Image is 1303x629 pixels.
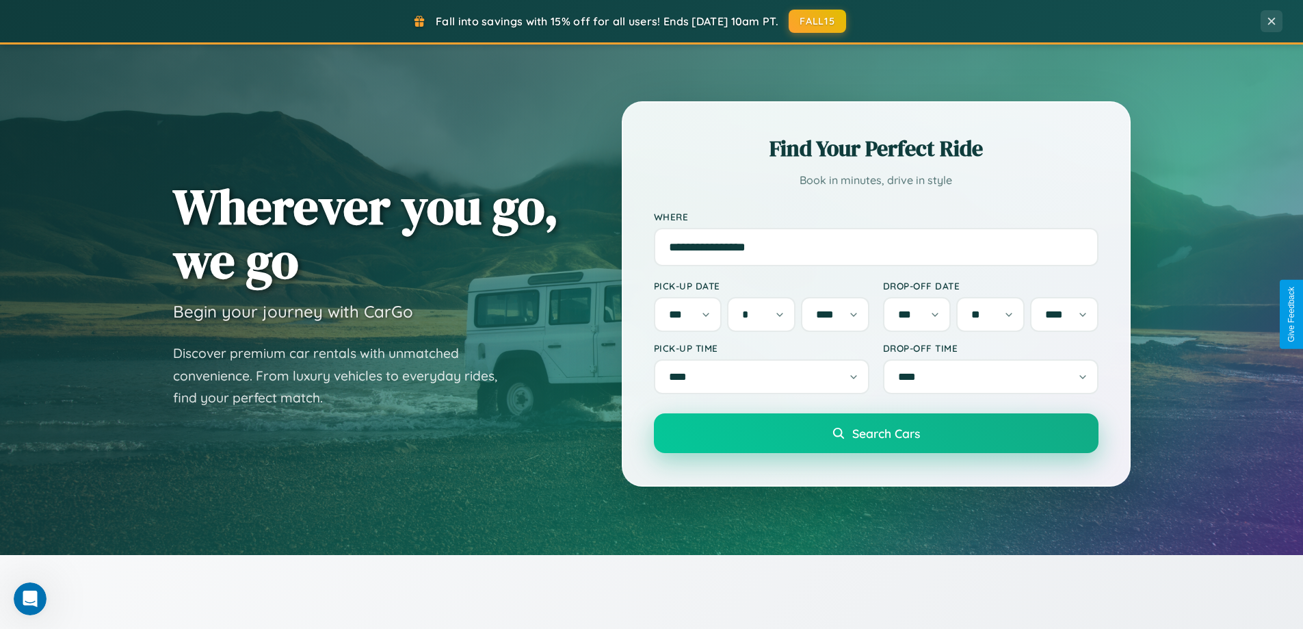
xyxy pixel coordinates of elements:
label: Where [654,211,1098,222]
p: Discover premium car rentals with unmatched convenience. From luxury vehicles to everyday rides, ... [173,342,515,409]
div: Give Feedback [1287,287,1296,342]
h3: Begin your journey with CarGo [173,301,413,322]
button: Search Cars [654,413,1098,453]
label: Pick-up Date [654,280,869,292]
label: Pick-up Time [654,342,869,354]
span: Search Cars [852,426,920,441]
h1: Wherever you go, we go [173,179,559,287]
span: Fall into savings with 15% off for all users! Ends [DATE] 10am PT. [436,14,778,28]
label: Drop-off Date [883,280,1098,292]
p: Book in minutes, drive in style [654,170,1098,190]
label: Drop-off Time [883,342,1098,354]
iframe: Intercom live chat [14,582,47,615]
h2: Find Your Perfect Ride [654,133,1098,164]
button: FALL15 [789,10,846,33]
